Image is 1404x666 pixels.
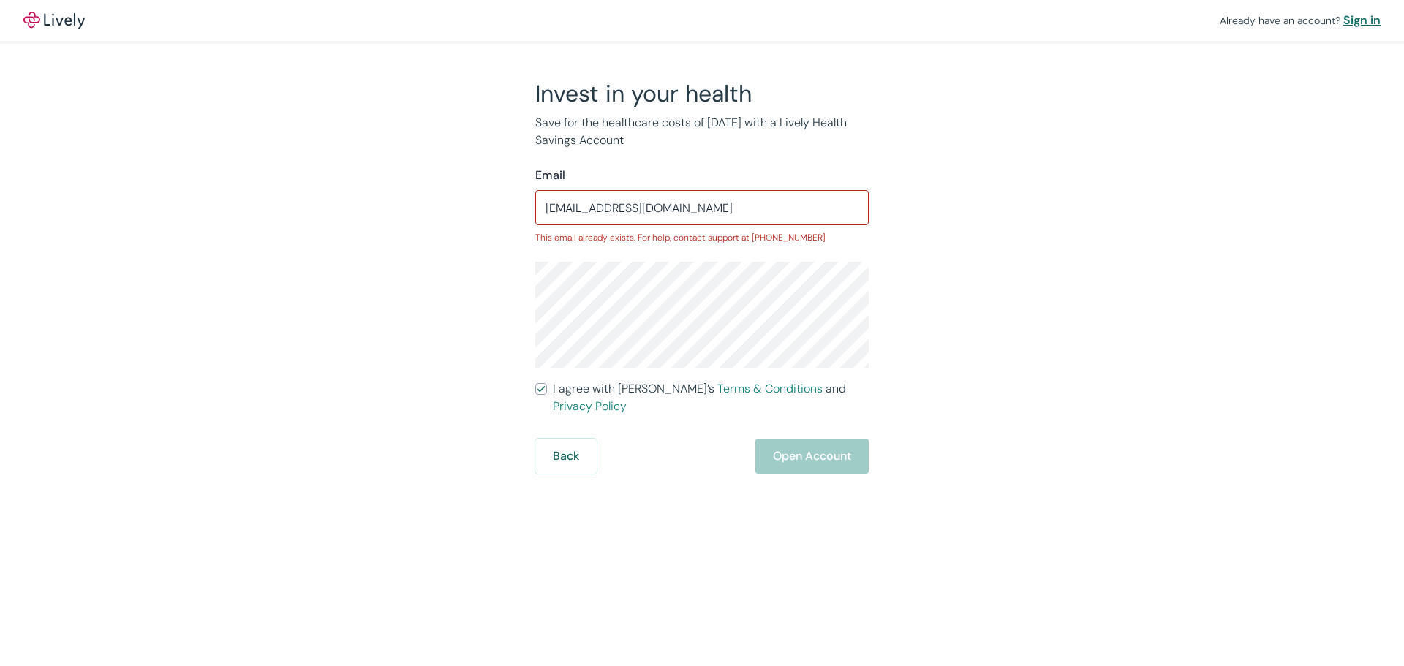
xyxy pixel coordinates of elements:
[553,398,627,414] a: Privacy Policy
[23,12,85,29] img: Lively
[553,380,869,415] span: I agree with [PERSON_NAME]’s and
[1220,12,1381,29] div: Already have an account?
[717,381,823,396] a: Terms & Conditions
[535,79,869,108] h2: Invest in your health
[535,167,565,184] label: Email
[535,439,597,474] button: Back
[535,114,869,149] p: Save for the healthcare costs of [DATE] with a Lively Health Savings Account
[535,231,869,244] p: This email already exists. For help, contact support at [PHONE_NUMBER]
[1343,12,1381,29] a: Sign in
[23,12,85,29] a: LivelyLively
